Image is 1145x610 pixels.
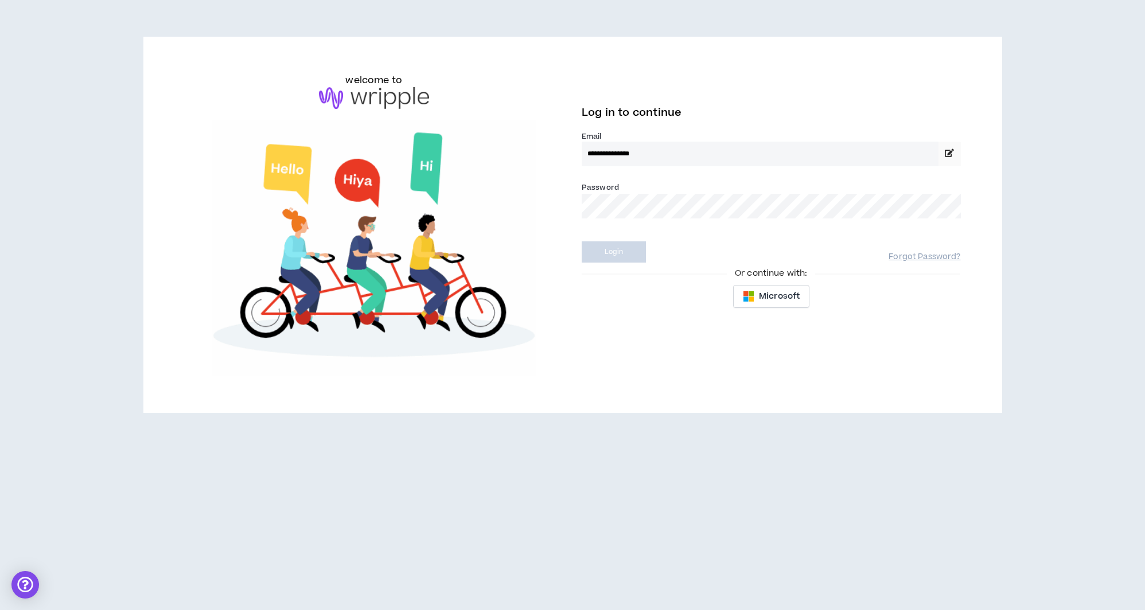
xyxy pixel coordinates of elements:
span: Log in to continue [582,105,681,120]
h6: welcome to [345,73,402,87]
label: Email [582,131,961,142]
label: Password [582,182,619,193]
button: Microsoft [733,285,809,308]
a: Forgot Password? [889,252,960,263]
span: Or continue with: [727,267,815,280]
img: Welcome to Wripple [185,120,564,377]
div: Open Intercom Messenger [11,571,39,599]
button: Login [582,241,646,263]
img: logo-brand.png [319,87,429,109]
span: Microsoft [759,290,800,303]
